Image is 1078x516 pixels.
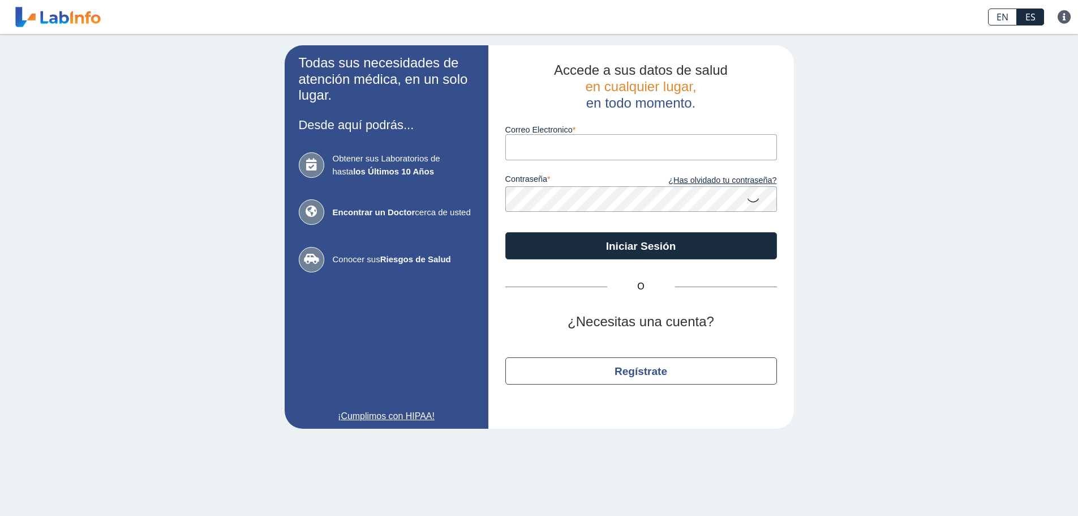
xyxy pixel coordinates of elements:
span: en cualquier lugar, [585,79,696,94]
label: contraseña [505,174,641,187]
button: Regístrate [505,357,777,385]
span: Conocer sus [333,253,474,266]
b: los Últimos 10 Años [353,167,434,176]
span: O [607,280,675,293]
h2: Todas sus necesidades de atención médica, en un solo lugar. [299,55,474,104]
a: ¡Cumplimos con HIPAA! [299,410,474,423]
b: Encontrar un Doctor [333,207,415,217]
span: cerca de usted [333,206,474,219]
a: ¿Has olvidado tu contraseña? [641,174,777,187]
button: Iniciar Sesión [505,232,777,259]
h3: Desde aquí podrás... [299,118,474,132]
b: Riesgos de Salud [380,254,451,264]
span: Obtener sus Laboratorios de hasta [333,152,474,178]
a: ES [1017,8,1044,25]
h2: ¿Necesitas una cuenta? [505,314,777,330]
span: en todo momento. [586,95,695,110]
label: Correo Electronico [505,125,777,134]
a: EN [988,8,1017,25]
span: Accede a sus datos de salud [554,62,728,78]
